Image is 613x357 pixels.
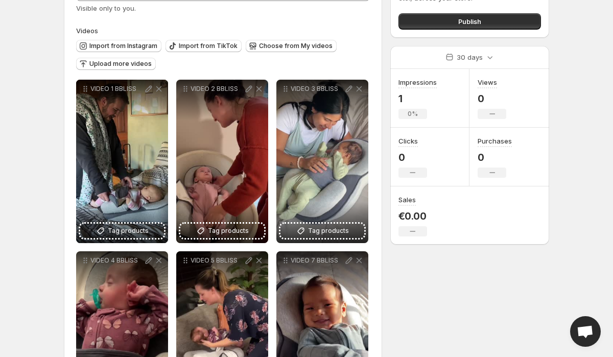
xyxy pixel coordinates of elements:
span: Upload more videos [89,60,152,68]
h3: Purchases [478,136,512,146]
p: VIDEO 1 BBLISS [90,85,144,93]
p: 0 [398,151,427,163]
h3: Views [478,77,497,87]
div: VIDEO 2 BBLISSTag products [176,80,268,243]
p: VIDEO 7 BBLISS [291,256,344,265]
span: Publish [458,16,481,27]
h3: Impressions [398,77,437,87]
span: 0% [408,110,418,118]
h3: Clicks [398,136,418,146]
button: Tag products [80,224,164,238]
button: Publish [398,13,541,30]
p: VIDEO 5 BBLISS [191,256,244,265]
div: VIDEO 1 BBLISSTag products [76,80,168,243]
a: Open chat [570,316,601,347]
span: Choose from My videos [259,42,333,50]
h3: Sales [398,195,416,205]
p: VIDEO 4 BBLISS [90,256,144,265]
span: Import from Instagram [89,42,157,50]
p: 1 [398,92,437,105]
p: 0 [478,151,512,163]
p: €0.00 [398,210,427,222]
p: VIDEO 2 BBLISS [191,85,244,93]
button: Import from TikTok [166,40,242,52]
span: Import from TikTok [179,42,238,50]
button: Choose from My videos [246,40,337,52]
p: VIDEO 3 BBLISS [291,85,344,93]
span: Videos [76,27,98,35]
p: 30 days [457,52,483,62]
button: Import from Instagram [76,40,161,52]
div: VIDEO 3 BBLISSTag products [276,80,368,243]
span: Tag products [308,226,349,236]
span: Visible only to you. [76,4,136,12]
button: Tag products [280,224,364,238]
span: Tag products [208,226,249,236]
p: 0 [478,92,506,105]
button: Tag products [180,224,264,238]
span: Tag products [108,226,149,236]
button: Upload more videos [76,58,156,70]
